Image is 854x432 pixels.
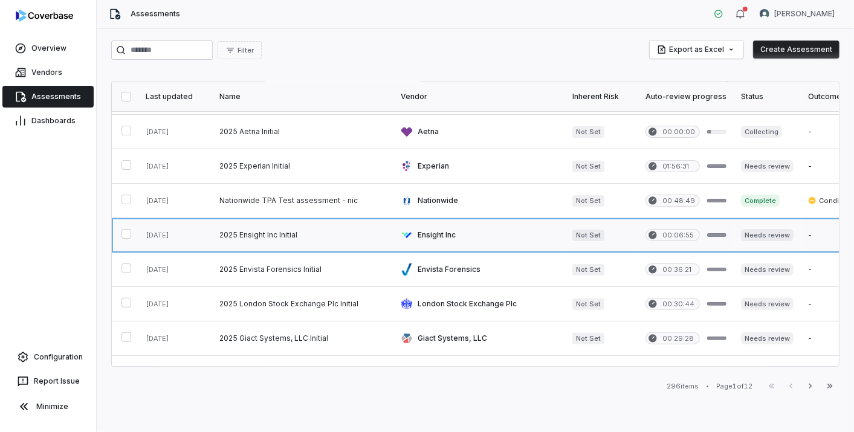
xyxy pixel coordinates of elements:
[31,44,66,53] span: Overview
[5,395,91,419] button: Minimize
[2,110,94,132] a: Dashboards
[741,92,794,102] div: Status
[706,382,709,390] div: •
[34,352,83,362] span: Configuration
[131,9,180,19] span: Assessments
[401,92,558,102] div: Vendor
[667,382,699,391] div: 296 items
[219,92,386,102] div: Name
[2,62,94,83] a: Vendors
[716,382,752,391] div: Page 1 of 12
[650,40,743,59] button: Export as Excel
[31,68,62,77] span: Vendors
[5,370,91,392] button: Report Issue
[16,10,73,22] img: logo-D7KZi-bG.svg
[146,92,205,102] div: Last updated
[2,37,94,59] a: Overview
[2,86,94,108] a: Assessments
[753,40,839,59] button: Create Assessment
[218,41,262,59] button: Filter
[774,9,835,19] span: [PERSON_NAME]
[238,46,254,55] span: Filter
[31,92,81,102] span: Assessments
[34,376,80,386] span: Report Issue
[5,346,91,368] a: Configuration
[752,5,842,23] button: Sean Wozniak avatar[PERSON_NAME]
[36,402,68,411] span: Minimize
[31,116,76,126] span: Dashboards
[645,92,726,102] div: Auto-review progress
[572,92,631,102] div: Inherent Risk
[760,9,769,19] img: Sean Wozniak avatar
